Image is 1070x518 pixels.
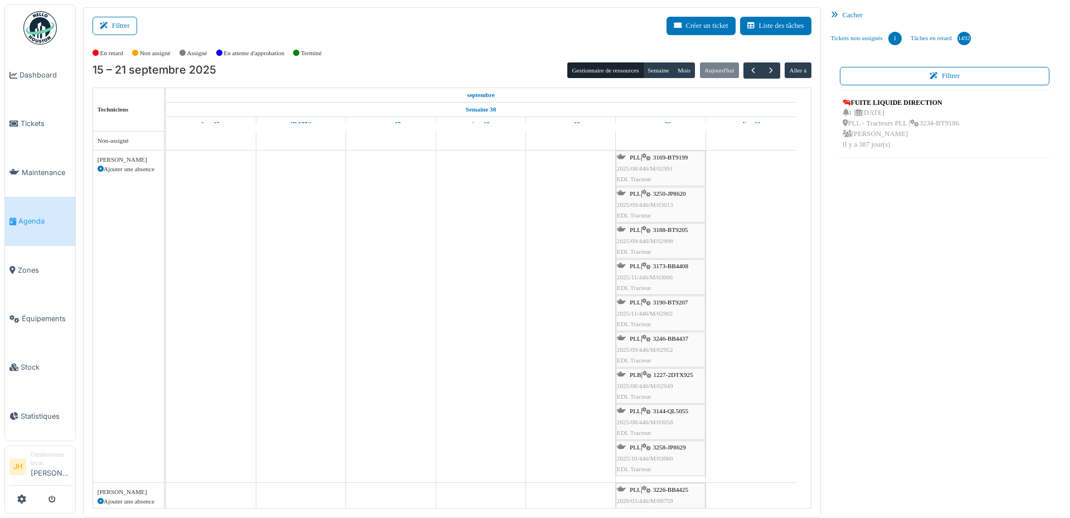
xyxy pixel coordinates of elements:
span: PLL [630,335,641,342]
div: FUITE LIQUIDE DIRECTION [843,98,960,108]
div: 1492 [957,32,971,45]
a: 20 septembre 2025 [648,117,674,131]
a: JH Gestionnaire local[PERSON_NAME] [9,451,71,486]
label: En attente d'approbation [223,49,284,58]
span: PLL [630,444,641,451]
button: Suivant [762,62,780,79]
div: | [617,297,704,330]
div: | [617,188,704,221]
span: 3246-BB4437 [653,335,688,342]
span: Statistiques [21,411,71,422]
button: Liste des tâches [740,17,811,35]
a: FUITE LIQUIDE DIRECTION 1 |[DATE] PLL - Tracteurs PLL |3234-BT9186 [PERSON_NAME]Il y a 387 jour(s) [840,95,962,153]
button: Aller à [785,62,811,78]
li: JH [9,458,26,475]
span: 3226-BB4425 [653,486,688,493]
span: 3250-JP8620 [653,190,686,197]
span: Maintenance [22,167,71,178]
span: 2026/03/446/M/00759 [617,497,673,504]
span: 2025/09/446/M/03013 [617,201,673,208]
span: Tickets [21,118,71,129]
span: EDL Tracteur [617,393,651,400]
button: Mois [673,62,695,78]
button: Filtrer [93,17,137,35]
span: Équipements [22,313,71,324]
button: Créer un ticket [667,17,736,35]
div: [PERSON_NAME] [98,487,159,497]
a: Agenda [5,197,75,245]
a: Semaine 38 [463,103,499,117]
span: 3190-BT9207 [653,299,688,306]
a: 21 septembre 2025 [738,117,763,131]
a: 19 septembre 2025 [558,117,583,131]
label: Terminé [301,49,322,58]
button: Gestionnaire de ressources [567,62,643,78]
div: Ajouter une absence [98,497,159,506]
span: PLL [630,299,641,306]
span: PLL [630,190,641,197]
span: PLL [630,408,641,414]
span: 2025/08/446/M/02991 [617,165,673,172]
span: Techniciens [98,106,129,113]
div: Cacher [826,7,1063,23]
span: PLL [630,226,641,233]
span: EDL Tracteur [617,466,651,472]
span: Stock [21,362,71,372]
div: 1 | [DATE] PLL - Tracteurs PLL | 3234-BT9186 [PERSON_NAME] Il y a 387 jour(s) [843,108,960,151]
div: | [617,152,704,185]
div: | [617,485,704,517]
span: 3188-BT9205 [653,226,688,233]
button: Aujourd'hui [700,62,739,78]
span: 3173-BB4408 [653,263,688,269]
h2: 15 – 21 septembre 2025 [93,64,216,77]
a: Zones [5,246,75,294]
img: Badge_color-CXgf-gQk.svg [23,11,57,45]
span: Agenda [18,216,71,226]
button: Semaine [643,62,674,78]
span: 2025/10/446/M/03060 [617,455,673,462]
span: EDL Tracteur [617,429,651,436]
span: Zones [18,265,71,275]
div: | [617,442,704,475]
span: EDL Tracteur [617,212,651,219]
a: 17 septembre 2025 [378,117,403,131]
span: 2025/09/446/M/02952 [617,346,673,353]
div: | [617,370,704,402]
div: Ajouter une absence [98,164,159,174]
div: 1 [888,32,902,45]
a: Statistiques [5,392,75,440]
span: Dashboard [20,70,71,80]
span: EDL Tracteur [617,321,651,327]
span: 3258-JP8629 [653,444,686,451]
span: EDL Tracteur [617,357,651,364]
span: 3169-BT9199 [653,154,688,161]
a: Tâches en retard [906,23,975,54]
a: 15 septembre 2025 [464,88,498,102]
span: 2025/09/446/M/02998 [617,238,673,244]
a: Équipements [5,294,75,343]
a: Tickets [5,99,75,148]
label: Assigné [187,49,207,58]
span: EDL Tracteur [617,284,651,291]
span: 3144-QL5055 [653,408,688,414]
span: EDL Tracteur [617,508,651,515]
div: | [617,225,704,257]
a: Tickets non-assignés [826,23,906,54]
button: Précédent [743,62,762,79]
span: 2025/08/446/M/03058 [617,419,673,425]
span: 2025/08/446/M/02949 [617,383,673,389]
div: | [617,261,704,293]
a: 15 septembre 2025 [199,117,222,131]
a: Maintenance [5,148,75,197]
div: [PERSON_NAME] [98,155,159,164]
label: En retard [100,49,123,58]
span: 1227-2DTX925 [653,371,693,378]
li: [PERSON_NAME] [31,451,71,483]
span: PLL [630,154,641,161]
span: EDL Tracteur [617,176,651,182]
span: 2025/11/446/M/02902 [617,310,673,317]
a: Stock [5,343,75,391]
a: 16 septembre 2025 [288,117,314,131]
a: Dashboard [5,51,75,99]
